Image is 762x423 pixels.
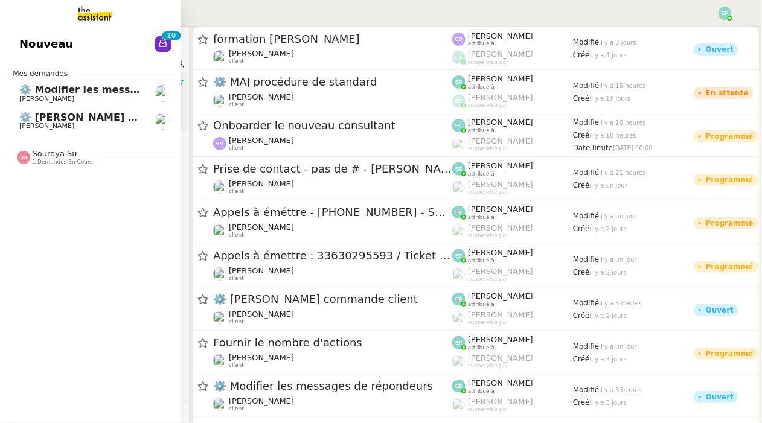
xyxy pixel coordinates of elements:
[452,31,573,47] app-user-label: attribué à
[213,180,226,194] img: users%2FRcIDm4Xn1TPHYwgLThSv8RQYtaM2%2Favatar%2F95761f7a-40c3-4bb5-878d-fe785e6f95b2
[452,161,573,177] app-user-label: attribué à
[452,94,466,107] img: svg
[452,119,466,132] img: svg
[468,319,508,326] span: suppervisé par
[213,224,226,237] img: users%2FRcIDm4Xn1TPHYwgLThSv8RQYtaM2%2Favatar%2F95761f7a-40c3-4bb5-878d-fe785e6f95b2
[452,267,573,282] app-user-label: suppervisé par
[171,31,176,42] p: 0
[706,176,754,183] div: Programmé
[573,212,600,220] span: Modifié
[19,84,239,95] span: ⚙️ Modifier les messages de répondeurs
[213,223,452,238] app-user-detailed-label: client
[229,319,244,325] span: client
[468,145,508,152] span: suppervisé par
[600,83,646,89] span: il y a 15 heures
[573,268,590,276] span: Créé
[452,33,466,46] img: svg
[213,398,226,411] img: users%2FLb8tVVcnxkNxES4cleXP4rKNCSJ2%2Favatar%2F2ff4be35-2167-49b6-8427-565bfd2dd78c
[229,58,244,65] span: client
[468,189,508,196] span: suppervisé par
[573,181,590,189] span: Créé
[452,336,466,349] img: svg
[573,94,590,103] span: Créé
[452,398,466,412] img: users%2FyQfMwtYgTqhRP2YHWHmG2s2LYaD3%2Favatar%2Fprofile-pic.png
[452,311,466,325] img: users%2FyQfMwtYgTqhRP2YHWHmG2s2LYaD3%2Favatar%2Fprofile-pic.png
[213,50,226,63] img: users%2FyQfMwtYgTqhRP2YHWHmG2s2LYaD3%2Favatar%2Fprofile-pic.png
[600,300,642,307] span: il y a 3 heures
[590,399,627,406] span: il y a 3 jours
[452,354,573,369] app-user-label: suppervisé par
[452,223,573,239] app-user-label: suppervisé par
[468,127,495,134] span: attribué à
[229,136,294,145] span: [PERSON_NAME]
[229,275,244,282] span: client
[452,181,466,194] img: users%2FyQfMwtYgTqhRP2YHWHmG2s2LYaD3%2Favatar%2Fprofile-pic.png
[600,256,637,263] span: il y a un jour
[706,133,754,140] div: Programmé
[155,113,171,130] img: users%2FRcIDm4Xn1TPHYwgLThSv8RQYtaM2%2Favatar%2F95761f7a-40c3-4bb5-878d-fe785e6f95b2
[600,39,636,46] span: il y a 3 jours
[162,31,181,40] nz-badge-sup: 10
[452,118,573,133] app-user-label: attribué à
[229,92,294,101] span: [PERSON_NAME]
[468,335,533,344] span: [PERSON_NAME]
[573,118,600,127] span: Modifié
[452,310,573,326] app-user-label: suppervisé par
[213,120,452,131] span: Onboarder le nouveau consultant
[229,179,294,188] span: [PERSON_NAME]
[229,266,294,275] span: [PERSON_NAME]
[452,49,573,65] app-user-label: suppervisé par
[706,263,754,270] div: Programmé
[468,161,533,170] span: [PERSON_NAME]
[573,255,600,264] span: Modifié
[590,95,631,102] span: il y a 19 jours
[229,406,244,412] span: client
[452,355,466,368] img: users%2FyQfMwtYgTqhRP2YHWHmG2s2LYaD3%2Favatar%2Fprofile-pic.png
[452,136,573,152] app-user-label: suppervisé par
[590,269,627,276] span: il y a 2 jours
[573,81,600,90] span: Modifié
[468,310,533,319] span: [PERSON_NAME]
[33,149,77,158] span: Souraya Su
[229,362,244,369] span: client
[573,51,590,59] span: Créé
[452,397,573,413] app-user-label: suppervisé par
[17,151,30,164] img: svg
[468,378,533,387] span: [PERSON_NAME]
[600,170,646,176] span: il y a 21 heures
[706,220,754,227] div: Programmé
[590,356,627,363] span: il y a 3 jours
[468,232,508,239] span: suppervisé par
[229,101,244,108] span: client
[573,38,600,46] span: Modifié
[452,335,573,351] app-user-label: attribué à
[452,162,466,176] img: svg
[573,355,590,363] span: Créé
[468,388,495,395] span: attribué à
[468,223,533,232] span: [PERSON_NAME]
[590,132,636,139] span: il y a 18 heures
[452,93,573,109] app-user-label: suppervisé par
[155,85,171,102] img: users%2FLb8tVVcnxkNxES4cleXP4rKNCSJ2%2Favatar%2F2ff4be35-2167-49b6-8427-565bfd2dd78c
[468,276,508,282] span: suppervisé par
[19,122,74,130] span: [PERSON_NAME]
[600,387,642,393] span: il y a 3 heures
[229,49,294,58] span: [PERSON_NAME]
[468,31,533,40] span: [PERSON_NAME]
[213,337,452,348] span: Fournir le nombre d'actions
[468,40,495,47] span: attribué à
[468,301,495,308] span: attribué à
[468,102,508,109] span: suppervisé par
[468,248,533,257] span: [PERSON_NAME]
[468,49,533,59] span: [PERSON_NAME]
[213,310,452,325] app-user-detailed-label: client
[19,95,74,103] span: [PERSON_NAME]
[213,164,452,174] span: Prise de contact - pas de # - [PERSON_NAME] ##3561##
[229,188,244,195] span: client
[167,31,171,42] p: 1
[468,397,533,406] span: [PERSON_NAME]
[468,267,533,276] span: [PERSON_NAME]
[452,224,466,238] img: users%2FyQfMwtYgTqhRP2YHWHmG2s2LYaD3%2Favatar%2Fprofile-pic.png
[229,223,294,232] span: [PERSON_NAME]
[213,94,226,107] img: users%2FLb8tVVcnxkNxES4cleXP4rKNCSJ2%2Favatar%2F2ff4be35-2167-49b6-8427-565bfd2dd78c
